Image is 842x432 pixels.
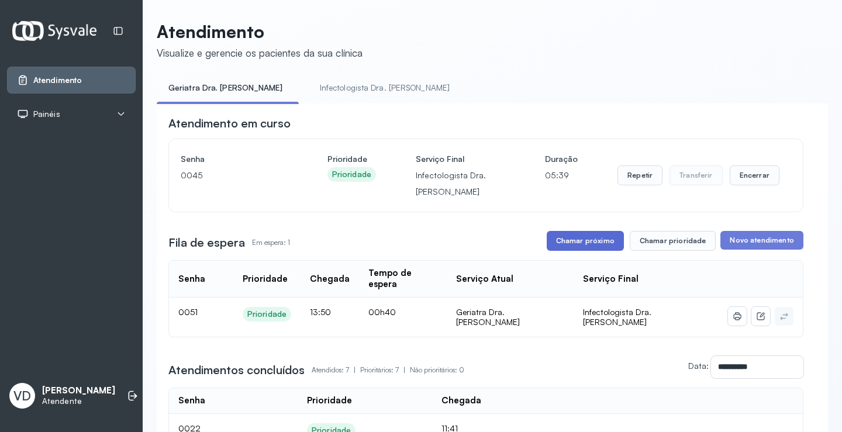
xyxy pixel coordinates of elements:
h3: Fila de espera [168,234,245,251]
p: Atendente [42,396,115,406]
button: Encerrar [730,165,779,185]
h4: Senha [181,151,288,167]
p: Prioritários: 7 [360,362,410,378]
h3: Atendimento em curso [168,115,291,132]
div: Serviço Atual [456,274,513,285]
div: Visualize e gerencie os pacientes da sua clínica [157,47,363,59]
span: | [354,365,356,374]
button: Chamar próximo [547,231,624,251]
div: Chegada [441,395,481,406]
div: Serviço Final [583,274,639,285]
p: Não prioritários: 0 [410,362,464,378]
p: Atendidos: 7 [312,362,360,378]
div: Senha [178,274,205,285]
p: Infectologista Dra. [PERSON_NAME] [416,167,505,200]
button: Transferir [670,165,723,185]
span: 0051 [178,307,198,317]
h4: Prioridade [327,151,376,167]
a: Geriatra Dra. [PERSON_NAME] [157,78,294,98]
div: Prioridade [247,309,287,319]
p: 05:39 [545,167,578,184]
div: Chegada [310,274,350,285]
button: Repetir [617,165,662,185]
span: Atendimento [33,75,82,85]
p: [PERSON_NAME] [42,385,115,396]
div: Tempo de espera [368,268,437,290]
span: 13:50 [310,307,331,317]
img: Logotipo do estabelecimento [12,21,96,40]
button: Chamar prioridade [630,231,716,251]
a: Atendimento [17,74,126,86]
label: Data: [688,361,709,371]
button: Novo atendimento [720,231,803,250]
h4: Serviço Final [416,151,505,167]
a: Infectologista Dra. [PERSON_NAME] [308,78,461,98]
div: Geriatra Dra. [PERSON_NAME] [456,307,565,327]
p: Atendimento [157,21,363,42]
div: Prioridade [332,170,371,179]
div: Prioridade [307,395,352,406]
div: Prioridade [243,274,288,285]
h4: Duração [545,151,578,167]
span: | [403,365,405,374]
span: 00h40 [368,307,396,317]
div: Senha [178,395,205,406]
span: Painéis [33,109,60,119]
p: 0045 [181,167,288,184]
span: Infectologista Dra. [PERSON_NAME] [583,307,651,327]
p: Em espera: 1 [252,234,290,251]
h3: Atendimentos concluídos [168,362,305,378]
